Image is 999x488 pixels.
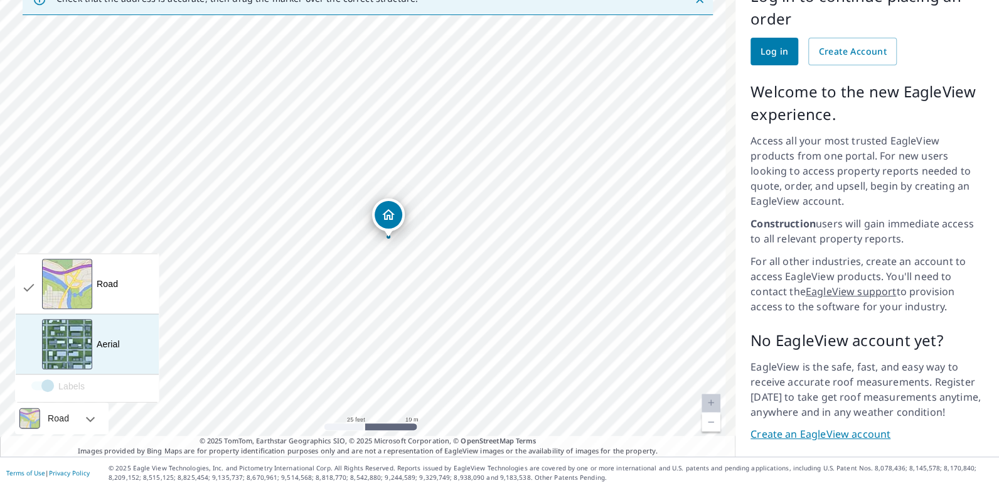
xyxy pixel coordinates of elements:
p: EagleView is the safe, fast, and easy way to receive accurate roof measurements. Register [DATE] ... [751,359,984,420]
a: Current Level 20, Zoom Out [702,413,720,431]
a: Log in [751,38,798,65]
a: Current Level 20, Zoom In Disabled [702,394,720,413]
div: View aerial and more... [15,253,159,403]
p: Access all your most trusted EagleView products from one portal. For new users looking to access ... [751,133,984,209]
span: Log in [761,44,788,60]
a: OpenStreetMap [461,436,513,445]
div: Road [44,403,73,434]
p: | [6,469,90,477]
div: Aerial [97,338,120,350]
span: Create Account [818,44,887,60]
p: For all other industries, create an account to access EagleView products. You'll need to contact ... [751,254,984,314]
span: © 2025 TomTom, Earthstar Geographics SIO, © 2025 Microsoft Corporation, © [200,436,537,447]
a: Terms [516,436,537,445]
div: Road [15,403,109,434]
p: © 2025 Eagle View Technologies, Inc. and Pictometry International Corp. All Rights Reserved. Repo... [109,464,993,482]
div: disabled [16,374,159,402]
a: Privacy Policy [49,469,90,477]
a: Terms of Use [6,469,45,477]
a: EagleView support [806,285,897,298]
strong: Construction [751,217,816,230]
a: Create Account [808,38,897,65]
p: users will gain immediate access to all relevant property reports. [751,216,984,246]
label: Labels [16,380,184,393]
div: Road [97,278,118,290]
p: Welcome to the new EagleView experience. [751,80,984,126]
div: Dropped pin, building 1, Residential property, 2659 Maine Ave Clovis, CA 93619 [372,198,405,237]
a: Create an EagleView account [751,427,984,442]
p: No EagleView account yet? [751,329,984,352]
